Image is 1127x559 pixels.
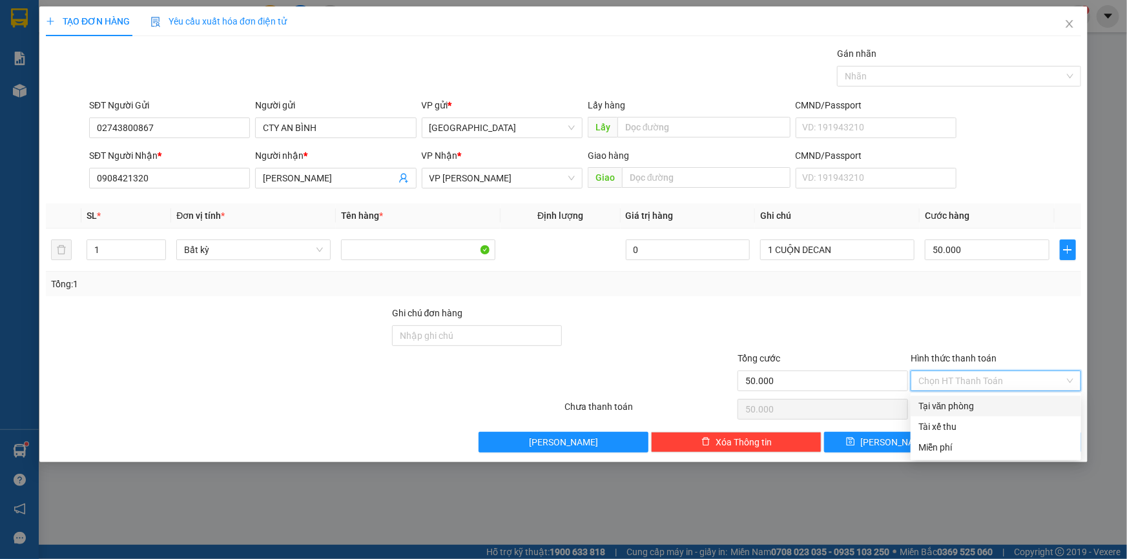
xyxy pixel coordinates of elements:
[255,148,416,163] div: Người nhận
[738,353,780,363] span: Tổng cước
[1060,239,1076,260] button: plus
[651,432,822,452] button: deleteXóa Thông tin
[150,17,161,27] img: icon
[6,6,70,70] img: logo.jpg
[824,432,951,452] button: save[PERSON_NAME]
[74,31,85,41] span: environment
[588,117,617,137] span: Lấy
[184,240,323,259] span: Bất kỳ
[398,173,409,183] span: user-add
[1051,6,1088,43] button: Close
[51,277,435,291] div: Tổng: 1
[755,203,920,229] th: Ghi chú
[716,435,772,449] span: Xóa Thông tin
[918,420,1073,434] div: Tài xế thu
[918,399,1073,413] div: Tại văn phòng
[46,16,130,26] span: TẠO ĐƠN HÀNG
[626,239,750,260] input: 0
[796,98,956,112] div: CMND/Passport
[564,400,737,422] div: Chưa thanh toán
[392,325,563,346] input: Ghi chú đơn hàng
[837,48,876,59] label: Gán nhãn
[74,47,85,57] span: phone
[341,239,495,260] input: VD: Bàn, Ghế
[6,81,224,102] b: GỬI : [GEOGRAPHIC_DATA]
[6,28,246,45] li: 01 [PERSON_NAME]
[588,167,622,188] span: Giao
[74,8,183,25] b: [PERSON_NAME]
[6,45,246,61] li: 02523854854
[588,100,625,110] span: Lấy hàng
[537,210,583,221] span: Định lượng
[911,353,997,363] label: Hình thức thanh toán
[925,210,969,221] span: Cước hàng
[760,239,915,260] input: Ghi Chú
[918,440,1073,454] div: Miễn phí
[46,17,55,26] span: plus
[176,210,225,221] span: Đơn vị tính
[341,210,383,221] span: Tên hàng
[422,98,583,112] div: VP gửi
[529,435,598,449] span: [PERSON_NAME]
[860,435,929,449] span: [PERSON_NAME]
[479,432,649,452] button: [PERSON_NAME]
[1060,245,1075,255] span: plus
[796,148,956,163] div: CMND/Passport
[701,437,710,447] span: delete
[89,148,250,163] div: SĐT Người Nhận
[87,210,97,221] span: SL
[429,118,575,137] span: Sài Gòn
[392,308,463,318] label: Ghi chú đơn hàng
[89,98,250,112] div: SĐT Người Gửi
[588,150,629,161] span: Giao hàng
[255,98,416,112] div: Người gửi
[622,167,791,188] input: Dọc đường
[429,168,575,188] span: VP Phan Thiết
[617,117,791,137] input: Dọc đường
[422,150,458,161] span: VP Nhận
[846,437,855,447] span: save
[1064,19,1075,29] span: close
[51,239,72,260] button: delete
[626,210,674,221] span: Giá trị hàng
[150,16,287,26] span: Yêu cầu xuất hóa đơn điện tử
